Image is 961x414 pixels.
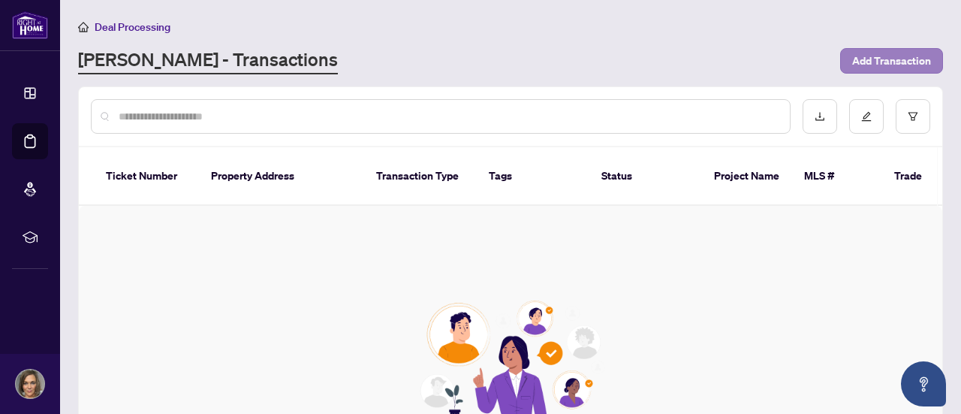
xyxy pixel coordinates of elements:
[78,22,89,32] span: home
[908,111,918,122] span: filter
[95,20,170,34] span: Deal Processing
[12,11,48,39] img: logo
[589,147,702,206] th: Status
[852,49,931,73] span: Add Transaction
[199,147,364,206] th: Property Address
[78,47,338,74] a: [PERSON_NAME] - Transactions
[840,48,943,74] button: Add Transaction
[815,111,825,122] span: download
[702,147,792,206] th: Project Name
[901,361,946,406] button: Open asap
[94,147,199,206] th: Ticket Number
[849,99,884,134] button: edit
[861,111,872,122] span: edit
[896,99,930,134] button: filter
[477,147,589,206] th: Tags
[803,99,837,134] button: download
[364,147,477,206] th: Transaction Type
[16,370,44,398] img: Profile Icon
[792,147,882,206] th: MLS #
